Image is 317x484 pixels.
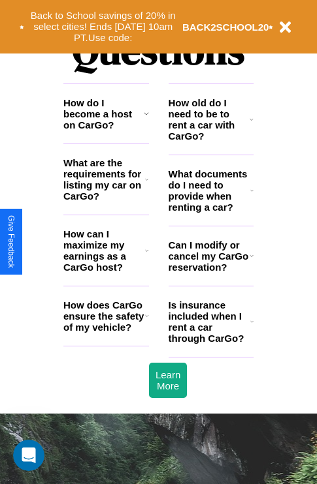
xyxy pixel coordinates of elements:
h3: How does CarGo ensure the safety of my vehicle? [63,299,145,333]
button: Learn More [149,363,187,398]
h3: How old do I need to be to rent a car with CarGo? [169,97,250,142]
b: BACK2SCHOOL20 [182,22,269,33]
h3: What documents do I need to provide when renting a car? [169,168,251,213]
h3: How do I become a host on CarGo? [63,97,144,130]
div: Give Feedback [7,215,16,268]
iframe: Intercom live chat [13,440,44,471]
h3: What are the requirements for listing my car on CarGo? [63,157,145,202]
h3: Can I modify or cancel my CarGo reservation? [169,239,250,273]
h3: How can I maximize my earnings as a CarGo host? [63,228,145,273]
h3: Is insurance included when I rent a car through CarGo? [169,299,250,344]
button: Back to School savings of 20% in select cities! Ends [DATE] 10am PT.Use code: [24,7,182,47]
